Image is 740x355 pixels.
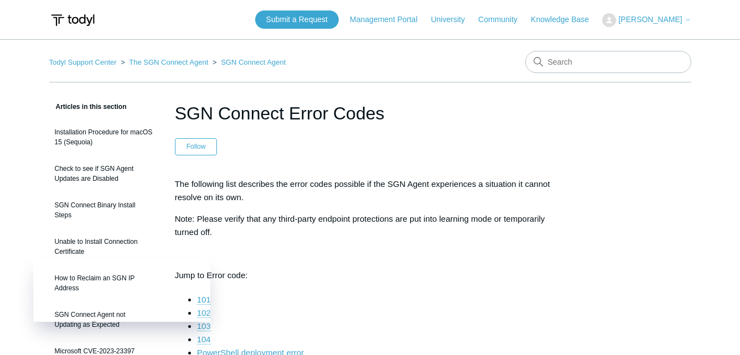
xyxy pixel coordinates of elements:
[478,14,529,25] a: Community
[49,10,96,30] img: Todyl Support Center Help Center home page
[49,58,117,66] a: Todyl Support Center
[129,58,208,66] a: The SGN Connect Agent
[49,158,158,189] a: Check to see if SGN Agent Updates are Disabled
[350,14,428,25] a: Management Portal
[175,177,566,204] p: The following list describes the error codes possible if the SGN Agent experiences a situation it...
[33,258,210,322] iframe: Todyl Status
[49,195,158,226] a: SGN Connect Binary Install Steps
[255,11,339,29] a: Submit a Request
[618,15,682,24] span: [PERSON_NAME]
[49,231,158,262] a: Unable to Install Connection Certificate
[175,138,218,155] button: Follow Article
[431,14,475,25] a: University
[210,58,286,66] li: SGN Connect Agent
[175,212,566,239] p: Note: Please verify that any third-party endpoint protections are put into learning mode or tempo...
[49,122,158,153] a: Installation Procedure for macOS 15 (Sequoia)
[197,335,211,344] a: 104
[175,269,566,282] p: Jump to Error code:
[49,103,127,111] span: Articles in this section
[221,58,286,66] a: SGN Connect Agent
[175,100,566,127] h1: SGN Connect Error Codes
[602,13,691,27] button: [PERSON_NAME]
[525,51,691,73] input: Search
[531,14,600,25] a: Knowledge Base
[197,321,211,331] a: 103
[49,58,119,66] li: Todyl Support Center
[118,58,210,66] li: The SGN Connect Agent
